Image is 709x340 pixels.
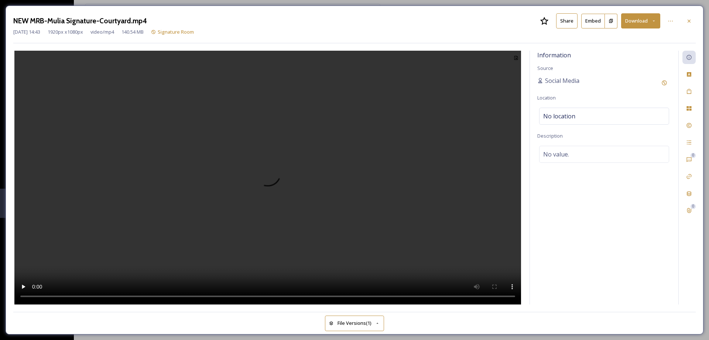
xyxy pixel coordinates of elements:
[121,28,144,36] span: 140.54 MB
[537,94,556,101] span: Location
[537,132,563,139] span: Description
[621,13,660,28] button: Download
[691,204,696,209] div: 0
[537,65,553,71] span: Source
[90,28,114,36] span: video/mp4
[543,112,575,121] span: No location
[13,28,40,36] span: [DATE] 14:43
[545,76,579,85] span: Social Media
[325,316,384,331] button: File Versions(1)
[13,16,147,26] h3: NEW MRB-Mulia Signature-Courtyard.mp4
[48,28,83,36] span: 1920 px x 1080 px
[537,51,571,59] span: Information
[556,13,578,28] button: Share
[581,14,605,28] button: Embed
[543,150,569,159] span: No value.
[158,28,194,35] span: Signature Room
[691,153,696,158] div: 0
